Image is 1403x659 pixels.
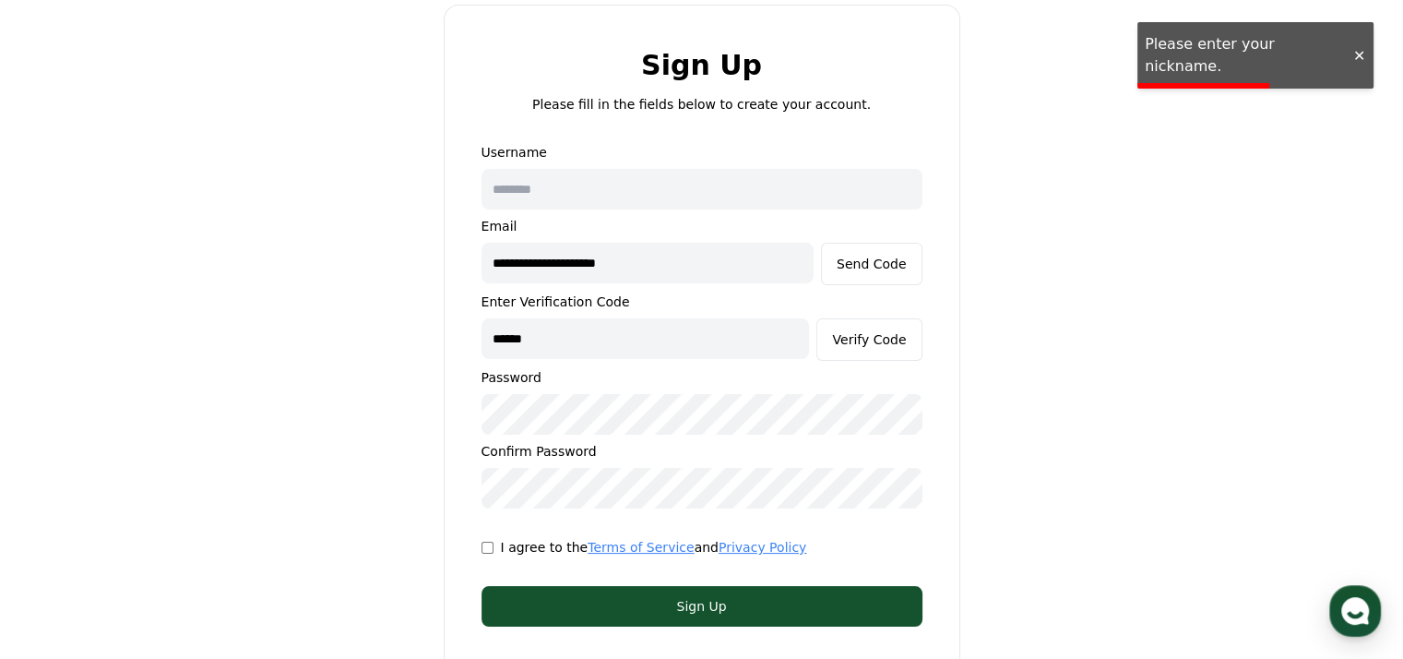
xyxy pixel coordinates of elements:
[153,534,208,549] span: Messages
[501,538,807,557] p: I agree to the and
[238,506,354,552] a: Settings
[832,330,906,349] div: Verify Code
[482,368,922,387] p: Password
[518,597,886,616] div: Sign Up
[588,540,694,555] a: Terms of Service
[532,95,871,114] p: Please fill in the fields below to create your account.
[719,540,806,555] a: Privacy Policy
[482,586,922,627] button: Sign Up
[821,243,922,285] button: Send Code
[273,533,318,548] span: Settings
[482,293,922,311] p: Enter Verification Code
[641,50,762,80] h2: Sign Up
[837,255,907,273] div: Send Code
[482,217,922,235] p: Email
[482,442,922,461] p: Confirm Password
[122,506,238,552] a: Messages
[6,506,122,552] a: Home
[47,533,79,548] span: Home
[816,318,921,361] button: Verify Code
[482,143,922,162] p: Username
